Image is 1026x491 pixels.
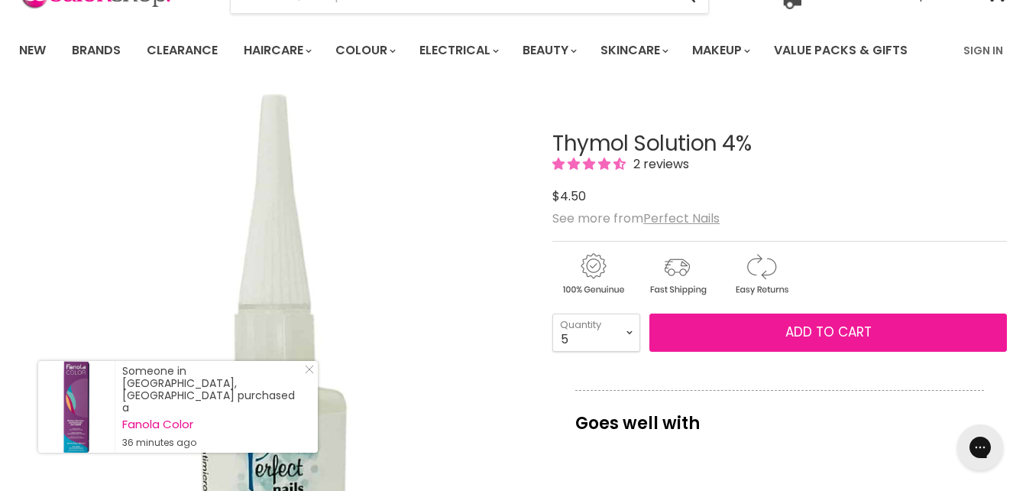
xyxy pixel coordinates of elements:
button: Add to cart [649,314,1007,352]
a: Colour [324,34,405,67]
div: Someone in [GEOGRAPHIC_DATA], [GEOGRAPHIC_DATA] purchased a [122,365,303,449]
img: shipping.gif [636,251,717,298]
span: 2 reviews [629,155,689,173]
span: Add to cart [785,323,872,341]
img: genuine.gif [552,251,633,298]
a: New [8,34,57,67]
a: Skincare [589,34,678,67]
a: Value Packs & Gifts [762,34,919,67]
a: Makeup [681,34,759,67]
a: Haircare [232,34,321,67]
ul: Main menu [8,28,937,73]
a: Fanola Color [122,418,303,431]
svg: Close Icon [305,365,314,374]
select: Quantity [552,314,640,352]
iframe: Gorgias live chat messenger [950,419,1011,476]
a: Clearance [135,34,229,67]
small: 36 minutes ago [122,437,303,449]
a: Close Notification [299,365,314,380]
a: Perfect Nails [643,210,720,227]
a: Brands [60,34,132,67]
span: $4.50 [552,187,586,205]
a: Sign In [954,34,1012,67]
p: Goes well with [575,390,984,441]
a: Electrical [408,34,508,67]
span: 4.50 stars [552,155,629,173]
h1: Thymol Solution 4% [552,132,1007,156]
img: returns.gif [720,251,801,298]
a: Beauty [511,34,586,67]
a: Visit product page [38,361,115,453]
span: See more from [552,210,720,227]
